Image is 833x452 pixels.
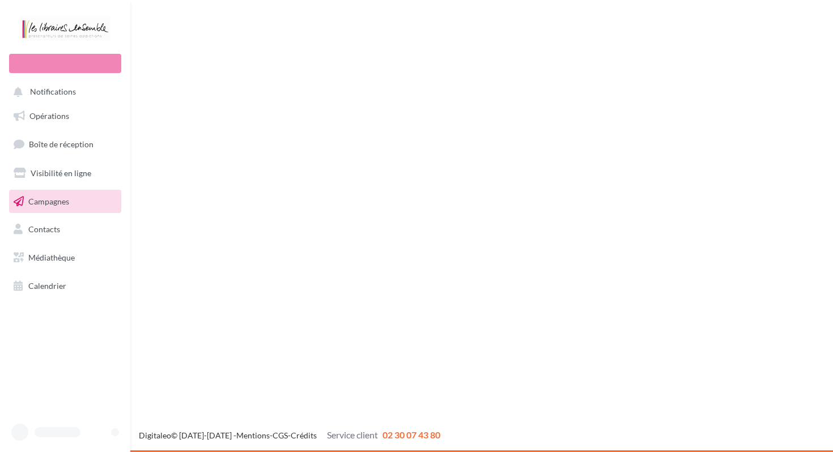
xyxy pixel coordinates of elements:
[28,281,66,291] span: Calendrier
[291,430,317,440] a: Crédits
[236,430,270,440] a: Mentions
[28,196,69,206] span: Campagnes
[7,218,124,241] a: Contacts
[7,246,124,270] a: Médiathèque
[29,139,93,149] span: Boîte de réception
[139,430,171,440] a: Digitaleo
[139,430,440,440] span: © [DATE]-[DATE] - - -
[30,87,76,97] span: Notifications
[28,253,75,262] span: Médiathèque
[273,430,288,440] a: CGS
[31,168,91,178] span: Visibilité en ligne
[327,429,378,440] span: Service client
[382,429,440,440] span: 02 30 07 43 80
[7,274,124,298] a: Calendrier
[9,54,121,73] div: Nouvelle campagne
[7,161,124,185] a: Visibilité en ligne
[7,190,124,214] a: Campagnes
[7,104,124,128] a: Opérations
[28,224,60,234] span: Contacts
[7,132,124,156] a: Boîte de réception
[29,111,69,121] span: Opérations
